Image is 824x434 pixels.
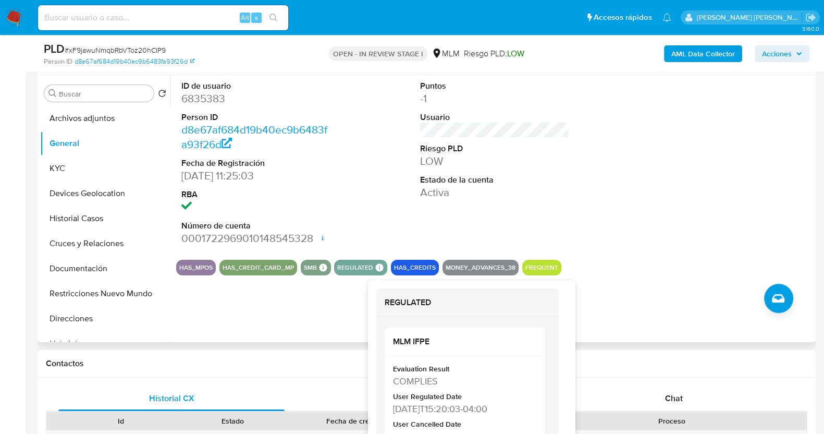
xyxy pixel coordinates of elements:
[420,143,569,154] dt: Riesgo PLD
[40,156,170,181] button: KYC
[181,112,330,123] dt: Person ID
[181,231,330,246] dd: 0001722969010148545328
[44,57,72,66] b: Person ID
[181,168,330,183] dd: [DATE] 11:25:03
[393,364,535,375] div: Evaluation Result
[40,106,170,131] button: Archivos adjuntos
[65,45,166,55] span: # xF9jawuNmqbRbVToz20hCIP9
[48,89,57,98] button: Buscar
[665,392,683,404] span: Chat
[40,231,170,256] button: Cruces y Relaciones
[697,13,802,22] p: baltazar.cabreradupeyron@mercadolibre.com.mx
[38,11,288,25] input: Buscar usuario o caso...
[393,392,535,402] div: User Regulated Date
[662,13,671,22] a: Notificaciones
[420,91,569,106] dd: -1
[181,91,330,106] dd: 6835383
[507,47,524,59] span: LOW
[158,89,166,101] button: Volver al orden por defecto
[40,281,170,306] button: Restricciones Nuevo Mundo
[805,12,816,23] a: Salir
[181,122,327,152] a: d8e67af684d19b40ec9b6483fa93f26d
[393,336,537,347] h2: MLM IFPE
[149,392,194,404] span: Historial CX
[545,416,800,426] div: Proceso
[40,206,170,231] button: Historial Casos
[762,45,792,62] span: Acciones
[263,10,284,25] button: search-icon
[40,306,170,331] button: Direcciones
[181,80,330,92] dt: ID de usuario
[393,419,535,429] div: User Cancelled Date
[184,416,281,426] div: Estado
[755,45,809,62] button: Acciones
[420,154,569,168] dd: LOW
[40,181,170,206] button: Devices Geolocation
[75,57,194,66] a: d8e67af684d19b40ec9b6483fa93f26d
[393,402,535,415] div: 2022-06-16T15:20:03-04:00
[241,13,249,22] span: Alt
[46,358,807,369] h1: Contactos
[40,331,170,356] button: Lista Interna
[181,220,330,232] dt: Número de cuenta
[72,416,169,426] div: Id
[671,45,735,62] b: AML Data Collector
[44,40,65,57] b: PLD
[181,189,330,200] dt: RBA
[385,297,550,308] h2: REGULATED
[59,89,150,99] input: Buscar
[40,256,170,281] button: Documentación
[420,112,569,123] dt: Usuario
[420,174,569,186] dt: Estado de la cuenta
[802,25,819,33] span: 3.160.0
[40,131,170,156] button: General
[464,48,524,59] span: Riesgo PLD:
[329,46,427,61] p: OPEN - IN REVIEW STAGE I
[181,158,330,169] dt: Fecha de Registración
[296,416,418,426] div: Fecha de creación
[664,45,742,62] button: AML Data Collector
[255,13,258,22] span: s
[393,374,535,387] div: COMPLIES
[420,80,569,92] dt: Puntos
[432,48,460,59] div: MLM
[420,185,569,200] dd: Activa
[594,12,652,23] span: Accesos rápidos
